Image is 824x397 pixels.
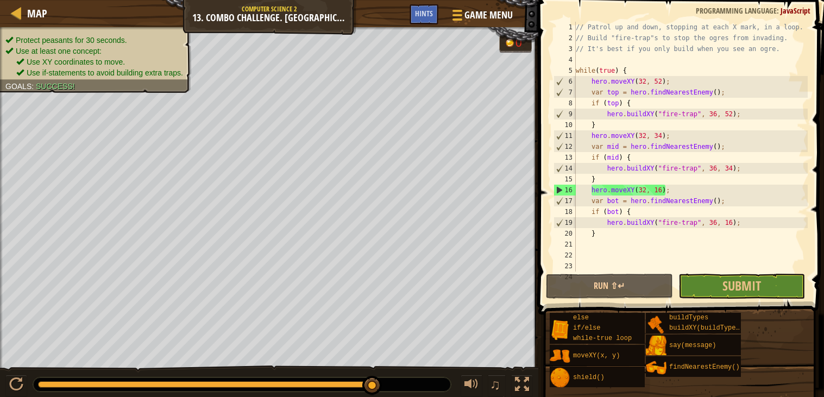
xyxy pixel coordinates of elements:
[27,6,47,21] span: Map
[5,82,32,91] span: Goals
[696,5,777,16] span: Programming language
[573,374,605,381] span: shield()
[16,36,127,45] span: Protect peasants for 30 seconds.
[553,22,576,33] div: 1
[553,250,576,261] div: 22
[573,352,620,360] span: moveXY(x, y)
[573,314,589,322] span: else
[488,375,506,397] button: ♫
[553,98,576,109] div: 8
[16,47,102,55] span: Use at least one concept:
[490,376,501,393] span: ♫
[553,65,576,76] div: 5
[16,67,183,78] li: Use if-statements to avoid building extra traps.
[669,314,708,322] span: buildTypes
[22,6,47,21] a: Map
[573,335,632,342] span: while-true loop
[464,8,513,22] span: Game Menu
[511,375,533,397] button: Toggle fullscreen
[553,239,576,250] div: 21
[646,314,666,335] img: portrait.png
[461,375,482,397] button: Adjust volume
[32,82,36,91] span: :
[554,185,576,196] div: 16
[553,54,576,65] div: 4
[515,37,526,48] div: 0
[553,33,576,43] div: 2
[554,76,576,87] div: 6
[553,272,576,282] div: 24
[669,342,716,349] span: say(message)
[415,8,433,18] span: Hints
[36,82,75,91] span: Success!
[550,319,570,340] img: portrait.png
[646,357,666,378] img: portrait.png
[553,43,576,54] div: 3
[646,336,666,356] img: portrait.png
[781,5,810,16] span: JavaScript
[553,119,576,130] div: 10
[5,375,27,397] button: Ctrl + P: Play
[554,196,576,206] div: 17
[5,35,183,46] li: Protect peasants for 30 seconds.
[553,261,576,272] div: 23
[554,109,576,119] div: 9
[777,5,781,16] span: :
[444,4,519,30] button: Game Menu
[550,346,570,367] img: portrait.png
[554,130,576,141] div: 11
[546,274,672,299] button: Run ⇧↵
[553,152,576,163] div: 13
[554,217,576,228] div: 19
[573,324,600,332] span: if/else
[27,68,183,77] span: Use if-statements to avoid building extra traps.
[553,206,576,217] div: 18
[554,87,576,98] div: 7
[499,34,532,53] div: Team 'humans' has 0 gold.
[669,324,763,332] span: buildXY(buildType, x, y)
[678,274,805,299] button: Submit
[27,58,125,66] span: Use XY coordinates to move.
[5,46,183,56] li: Use at least one concept:
[550,368,570,388] img: portrait.png
[16,56,183,67] li: Use XY coordinates to move.
[554,163,576,174] div: 14
[722,277,761,294] span: Submit
[553,174,576,185] div: 15
[553,228,576,239] div: 20
[554,141,576,152] div: 12
[669,363,740,371] span: findNearestEnemy()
